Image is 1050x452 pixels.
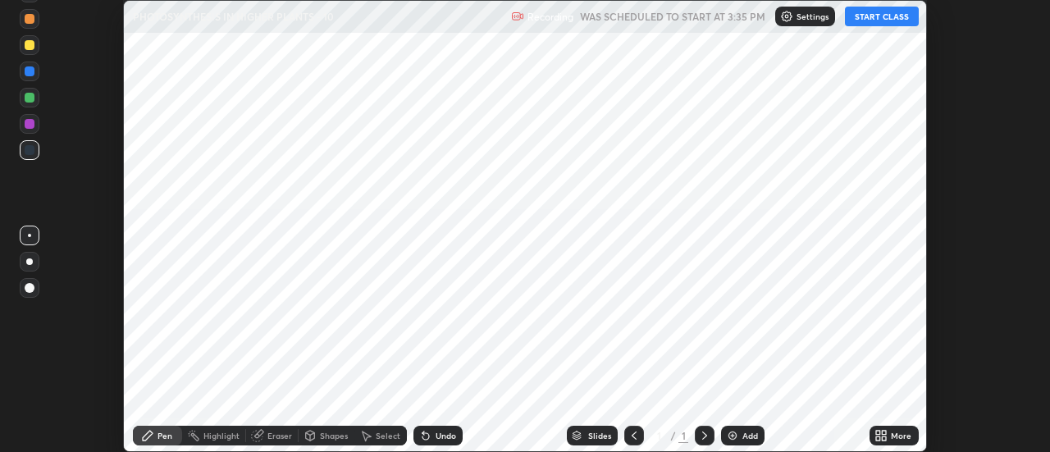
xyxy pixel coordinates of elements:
div: Undo [436,431,456,440]
div: Eraser [267,431,292,440]
div: Slides [588,431,611,440]
div: 1 [651,431,667,441]
div: / [670,431,675,441]
div: 1 [678,428,688,443]
img: class-settings-icons [780,10,793,23]
div: Select [376,431,400,440]
img: add-slide-button [726,429,739,442]
div: More [891,431,911,440]
p: Recording [527,11,573,23]
div: Pen [157,431,172,440]
div: Shapes [320,431,348,440]
h5: WAS SCHEDULED TO START AT 3:35 PM [580,9,765,24]
p: PHOTOSYNTHESIS IN HIGHER PLANTS - 10 [133,10,334,23]
p: Settings [797,12,829,21]
img: recording.375f2c34.svg [511,10,524,23]
div: Add [742,431,758,440]
div: Highlight [203,431,240,440]
button: START CLASS [845,7,919,26]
